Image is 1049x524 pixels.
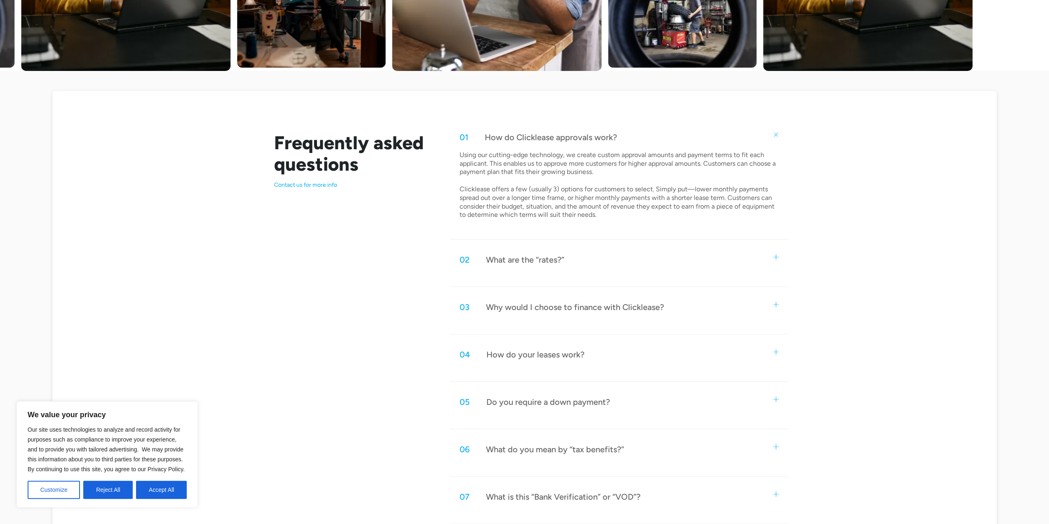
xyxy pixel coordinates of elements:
p: Contact us for more info [274,181,430,189]
div: Why would I choose to finance with Clicklease? [486,302,664,313]
div: How do Clicklease approvals work? [485,132,617,143]
div: 01 [460,132,468,143]
img: small plus [773,302,779,307]
button: Reject All [83,481,133,499]
img: small plus [773,444,779,449]
div: What do you mean by “tax benefits?” [486,444,624,455]
button: Accept All [136,481,187,499]
div: 03 [460,302,469,313]
img: small plus [772,131,779,138]
button: Customize [28,481,80,499]
p: Using our cutting-edge technology, we create custom approval amounts and payment terms to fit eac... [460,151,776,219]
img: small plus [773,254,779,260]
p: We value your privacy [28,410,187,420]
div: 06 [460,444,469,455]
img: small plus [773,397,779,402]
div: What is this “Bank Verification” or “VOD”? [486,491,641,502]
div: We value your privacy [16,401,198,508]
div: 05 [460,397,470,407]
img: small plus [773,491,779,497]
span: Our site uses technologies to analyze and record activity for purposes such as compliance to impr... [28,426,185,472]
h2: Frequently asked questions [274,132,430,175]
div: 07 [460,491,469,502]
div: What are the “rates?” [486,254,564,265]
div: 04 [460,349,470,360]
div: How do your leases work? [486,349,584,360]
img: small plus [773,349,779,355]
div: Do you require a down payment? [486,397,610,407]
div: 02 [460,254,469,265]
